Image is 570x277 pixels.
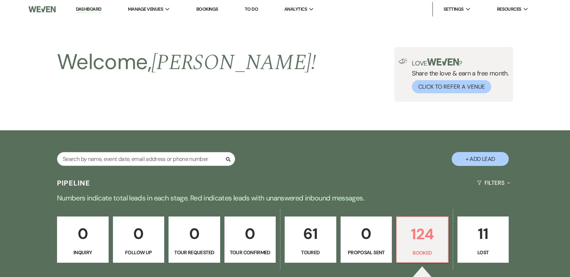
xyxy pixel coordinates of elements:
[474,173,513,192] button: Filters
[345,249,388,256] p: Proposal Sent
[396,216,449,263] a: 124Booked
[408,58,509,93] div: Share the love & earn a free month.
[169,216,220,263] a: 0Tour Requested
[151,46,316,79] span: [PERSON_NAME] !
[284,6,307,13] span: Analytics
[173,222,216,246] p: 0
[62,249,104,256] p: Inquiry
[118,249,160,256] p: Follow Up
[173,249,216,256] p: Tour Requested
[401,249,444,257] p: Booked
[62,222,104,246] p: 0
[128,6,163,13] span: Manage Venues
[196,6,218,12] a: Bookings
[57,216,109,263] a: 0Inquiry
[57,178,90,188] h3: Pipeline
[462,222,504,246] p: 11
[427,58,459,66] img: weven-logo-green.svg
[412,58,509,67] p: Love ?
[341,216,392,263] a: 0Proposal Sent
[57,152,235,166] input: Search by name, event date, email address or phone number
[452,152,509,166] button: + Add Lead
[57,47,316,78] h2: Welcome,
[28,2,56,17] img: Weven Logo
[412,80,491,93] button: Click to Refer a Venue
[399,58,408,64] img: loud-speaker-illustration.svg
[289,249,332,256] p: Toured
[457,216,509,263] a: 11Lost
[224,216,276,263] a: 0Tour Confirmed
[229,222,271,246] p: 0
[345,222,388,246] p: 0
[113,216,165,263] a: 0Follow Up
[401,222,444,246] p: 124
[285,216,336,263] a: 61Toured
[462,249,504,256] p: Lost
[118,222,160,246] p: 0
[444,6,464,13] span: Settings
[76,6,102,13] a: Dashboard
[497,6,522,13] span: Resources
[289,222,332,246] p: 61
[229,249,271,256] p: Tour Confirmed
[28,192,541,204] p: Numbers indicate total leads in each stage. Red indicates leads with unanswered inbound messages.
[245,6,258,12] a: To Do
